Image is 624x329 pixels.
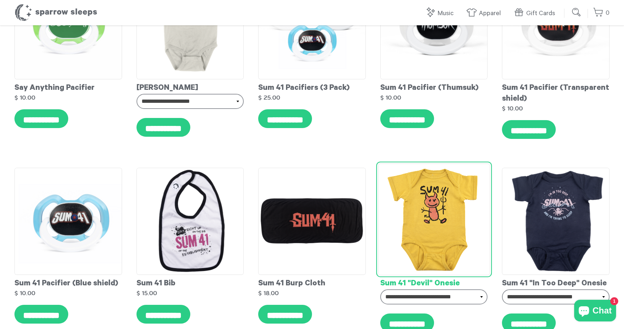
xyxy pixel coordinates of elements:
img: Sum41-DevilOnesie_grande.png [378,163,490,275]
inbox-online-store-chat: Shopify online store chat [572,300,618,323]
div: Sum 41 Pacifier (Thumsuk) [380,79,488,94]
a: Gift Cards [513,6,559,21]
h1: Sparrow Sleeps [14,4,97,22]
input: Submit [569,5,584,19]
strong: $ 18.00 [258,290,279,296]
strong: $ 10.00 [502,105,523,111]
div: Sum 41 "In Too Deep" Onesie [502,275,610,289]
strong: $ 10.00 [380,95,401,101]
strong: $ 25.00 [258,95,280,101]
strong: $ 10.00 [14,95,35,101]
img: Sum41-InTooDeepOnesie_grande.png [502,168,610,275]
div: Sum 41 "Devil" Onesie [380,275,488,289]
div: Sum 41 Pacifiers (3 Pack) [258,79,366,94]
div: Say Anything Pacifier [14,79,122,94]
strong: $ 10.00 [14,290,35,296]
div: Sum 41 Burp Cloth [258,275,366,289]
img: Sum41-BurpCloth_Front_grande.png [258,168,366,275]
a: 0 [593,5,610,21]
div: Sum 41 Bib [136,275,244,289]
a: Music [425,6,457,21]
div: Sum 41 Pacifier (Blue shield) [14,275,122,289]
div: [PERSON_NAME] [136,79,244,94]
div: Sum 41 Pacifier (Transparent shield) [502,79,610,105]
img: Sum41-EstablishmentBib_grande.png [136,168,244,275]
img: Sum41-PacifierLogo_BlueShield_grande.png [14,168,122,275]
a: Apparel [466,6,504,21]
strong: $ 15.00 [136,290,157,296]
